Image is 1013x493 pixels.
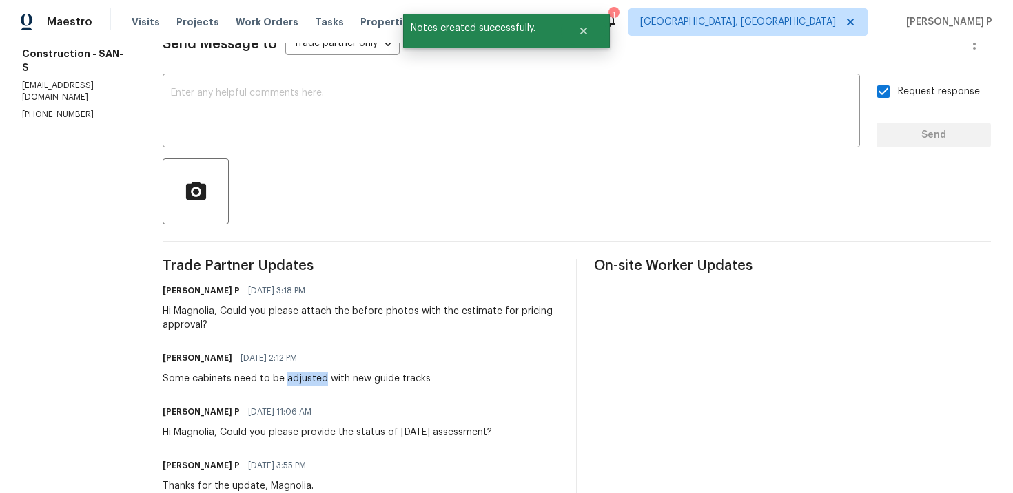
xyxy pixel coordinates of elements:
[248,405,311,419] span: [DATE] 11:06 AM
[163,405,240,419] h6: [PERSON_NAME] P
[163,304,560,332] div: Hi Magnolia, Could you please attach the before photos with the estimate for pricing approval?
[315,17,344,27] span: Tasks
[163,426,492,439] div: Hi Magnolia, Could you please provide the status of [DATE] assessment?
[248,284,305,297] span: [DATE] 3:18 PM
[163,372,431,386] div: Some cabinets need to be adjusted with new guide tracks
[163,459,240,472] h6: [PERSON_NAME] P
[163,351,232,365] h6: [PERSON_NAME]
[561,17,606,45] button: Close
[22,109,130,120] p: [PHONE_NUMBER]
[22,80,130,103] p: [EMAIL_ADDRESS][DOMAIN_NAME]
[22,33,130,74] h5: Terra Nova Construction - SAN-S
[132,15,160,29] span: Visits
[241,351,297,365] span: [DATE] 2:12 PM
[901,15,992,29] span: [PERSON_NAME] P
[163,284,240,297] h6: [PERSON_NAME] P
[285,33,400,56] div: Trade partner only
[163,259,560,273] span: Trade Partner Updates
[47,15,92,29] span: Maestro
[594,259,991,273] span: On-site Worker Updates
[176,15,219,29] span: Projects
[360,15,414,29] span: Properties
[163,479,314,493] div: Thanks for the update, Magnolia.
[403,14,561,43] span: Notes created successfully.
[163,37,277,51] span: Send Message to
[898,85,980,99] span: Request response
[236,15,298,29] span: Work Orders
[640,15,836,29] span: [GEOGRAPHIC_DATA], [GEOGRAPHIC_DATA]
[248,459,306,472] span: [DATE] 3:55 PM
[608,8,618,22] div: 1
